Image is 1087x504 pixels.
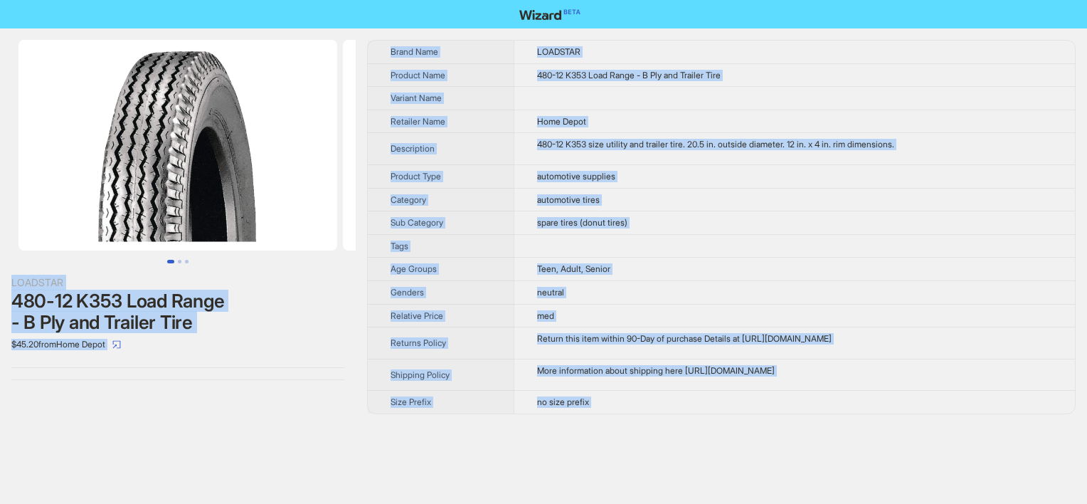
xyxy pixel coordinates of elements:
[391,116,445,127] span: Retailer Name
[391,310,443,321] span: Relative Price
[11,290,344,333] div: 480-12 K353 Load Range - B Ply and Trailer Tire
[537,139,1052,150] div: 480-12 K353 size utility and trailer tire. 20.5 in. outside diameter. 12 in. x 4 in. rim dimensions.
[391,369,450,380] span: Shipping Policy
[537,310,554,321] span: med
[537,365,1052,377] div: More information about shipping here https://www.homedepot.com/c/About_Your_Online_Order
[537,263,610,274] span: Teen, Adult, Senior
[537,116,586,127] span: Home Depot
[391,70,445,80] span: Product Name
[112,340,121,349] span: select
[11,333,344,356] div: $45.20 from Home Depot
[537,70,721,80] span: 480-12 K353 Load Range - B Ply and Trailer Tire
[537,46,580,57] span: LOADSTAR
[391,217,443,228] span: Sub Category
[537,217,627,228] span: spare tires (donut tires)
[391,241,408,251] span: Tags
[391,263,437,274] span: Age Groups
[391,46,438,57] span: Brand Name
[343,40,662,251] img: 480-12 K353 Load Range - B Ply and Trailer Tire image 2
[537,397,589,407] span: no size prefix
[178,260,181,263] button: Go to slide 2
[537,171,615,182] span: automotive supplies
[537,333,1052,345] div: Return this item within 90-Day of purchase Details at https://www.homedepot.com/c/Return_Policy
[391,287,424,298] span: Genders
[167,260,174,263] button: Go to slide 1
[537,287,564,298] span: neutral
[391,143,435,154] span: Description
[185,260,189,263] button: Go to slide 3
[391,397,431,407] span: Size Prefix
[537,194,600,205] span: automotive tires
[391,194,426,205] span: Category
[391,337,446,348] span: Returns Policy
[391,171,441,182] span: Product Type
[11,275,344,290] div: LOADSTAR
[18,40,337,251] img: 480-12 K353 Load Range - B Ply and Trailer Tire image 1
[391,93,442,103] span: Variant Name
